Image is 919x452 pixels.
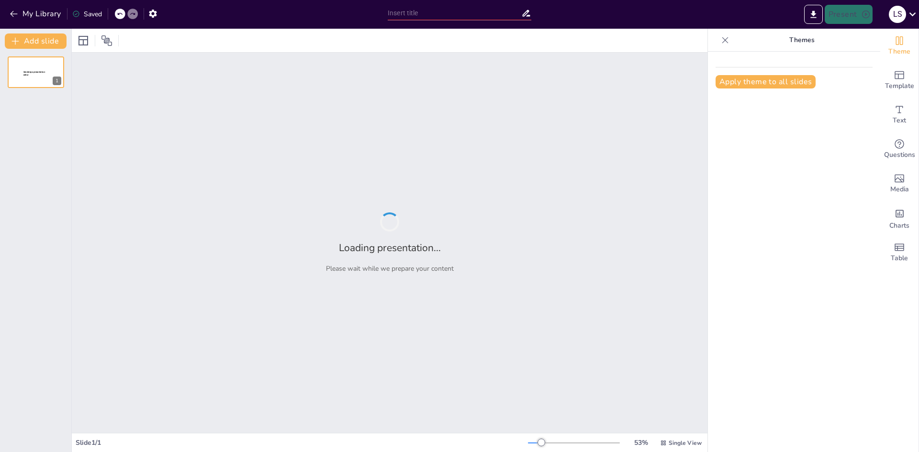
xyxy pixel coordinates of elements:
p: Please wait while we prepare your content [326,264,454,273]
p: Themes [733,29,871,52]
div: 53 % [629,438,652,447]
div: Add ready made slides [880,63,919,98]
button: My Library [7,6,65,22]
span: Template [885,81,914,91]
button: Present [825,5,873,24]
input: Insert title [388,6,521,20]
div: 1 [8,56,64,88]
div: 1 [53,77,61,85]
span: Charts [889,220,909,231]
h2: Loading presentation... [339,241,441,254]
span: Single View [669,439,702,447]
span: Questions [884,150,915,160]
div: Add a table [880,235,919,270]
button: Export to PowerPoint [804,5,823,24]
button: L S [889,5,906,24]
span: Sendsteps presentation editor [23,71,45,76]
div: Saved [72,10,102,19]
span: Text [893,115,906,126]
div: Layout [76,33,91,48]
span: Table [891,253,908,264]
div: L S [889,6,906,23]
span: Media [890,184,909,195]
div: Change the overall theme [880,29,919,63]
button: Apply theme to all slides [716,75,816,88]
span: Position [101,35,112,46]
div: Get real-time input from your audience [880,132,919,166]
div: Add images, graphics, shapes or video [880,166,919,201]
div: Add charts and graphs [880,201,919,235]
div: Slide 1 / 1 [76,438,528,447]
div: Add text boxes [880,98,919,132]
span: Theme [888,46,910,57]
button: Add slide [5,33,67,49]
